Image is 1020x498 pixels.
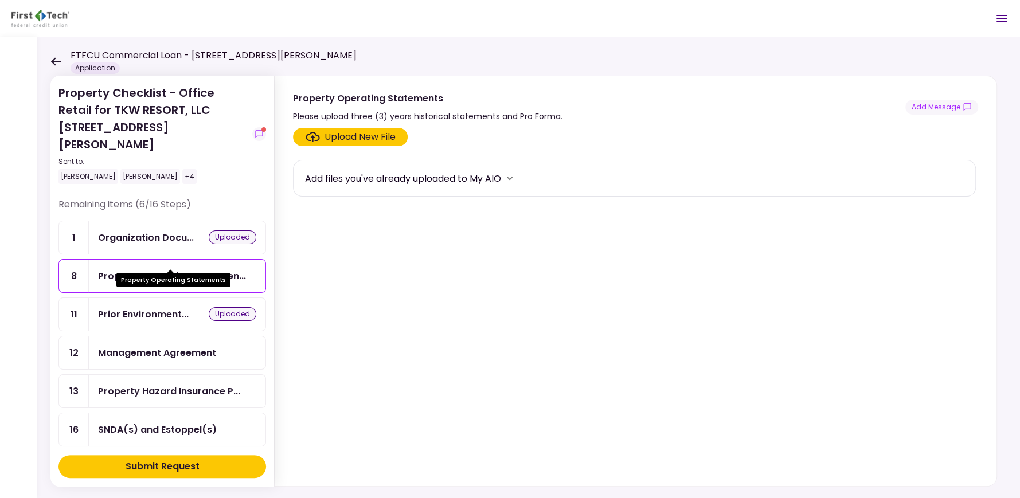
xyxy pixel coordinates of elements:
div: [PERSON_NAME] [120,169,180,184]
a: 13Property Hazard Insurance Policy and Liability Insurance Policy [58,374,266,408]
div: uploaded [209,230,256,244]
button: Open menu [988,5,1015,32]
div: Property Checklist - Office Retail for TKW RESORT, LLC [STREET_ADDRESS][PERSON_NAME] [58,84,248,184]
div: Organization Documents for Borrowing Entity [98,230,194,245]
div: 12 [59,336,89,369]
div: Application [71,62,120,74]
div: SNDA(s) and Estoppel(s) [98,422,217,437]
span: Click here to upload the required document [293,128,408,146]
div: uploaded [209,307,256,321]
div: 16 [59,413,89,446]
div: 11 [59,298,89,331]
div: Upload New File [325,130,396,144]
a: 1Organization Documents for Borrowing Entityuploaded [58,221,266,254]
button: show-messages [252,127,266,141]
div: Sent to: [58,156,248,167]
div: [PERSON_NAME] [58,169,118,184]
div: Property Operating Statements [293,91,562,105]
div: 8 [59,260,89,292]
div: 13 [59,375,89,407]
button: more [501,170,518,187]
img: Partner icon [11,10,69,27]
a: 11Prior Environmental Phase I and/or Phase IIuploaded [58,297,266,331]
a: 16SNDA(s) and Estoppel(s) [58,413,266,446]
div: 1 [59,221,89,254]
div: Property Operating Statements [116,273,230,287]
div: Property Operating Statements [98,269,246,283]
button: Submit Request [58,455,266,478]
div: Property Operating StatementsPlease upload three (3) years historical statements and Pro Forma.sh... [274,76,997,487]
a: 12Management Agreement [58,336,266,370]
a: 8Property Operating Statements [58,259,266,293]
div: Submit Request [126,460,200,473]
div: Management Agreement [98,346,216,360]
div: +4 [182,169,197,184]
div: Remaining items (6/16 Steps) [58,198,266,221]
div: Please upload three (3) years historical statements and Pro Forma. [293,109,562,123]
div: Prior Environmental Phase I and/or Phase II [98,307,189,321]
button: show-messages [905,100,978,115]
div: Property Hazard Insurance Policy and Liability Insurance Policy [98,384,240,398]
div: Add files you've already uploaded to My AIO [305,171,501,186]
h1: FTFCU Commercial Loan - [STREET_ADDRESS][PERSON_NAME] [71,49,357,62]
